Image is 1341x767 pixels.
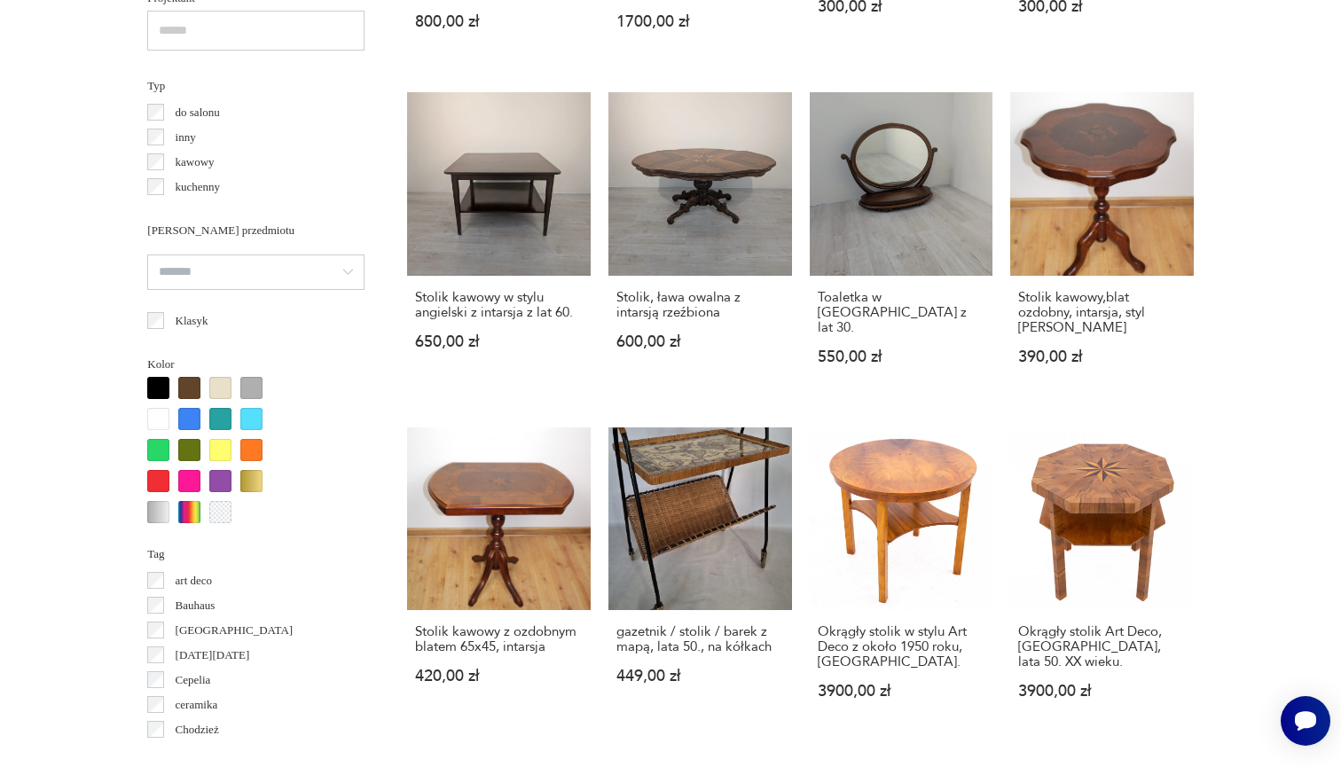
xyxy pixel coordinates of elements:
p: Klasyk [176,311,208,331]
p: ceramika [176,695,218,715]
h3: Toaletka w [GEOGRAPHIC_DATA] z lat 30. [818,290,985,335]
p: kuchenny [176,177,221,197]
p: 1700,00 zł [616,14,784,29]
p: 420,00 zł [415,669,583,684]
p: inny [176,128,196,147]
p: 650,00 zł [415,334,583,349]
a: gazetnik / stolik / barek z mapą, lata 50., na kółkachgazetnik / stolik / barek z mapą, lata 50.,... [608,427,792,734]
a: Toaletka w mahoniu z lat 30.Toaletka w [GEOGRAPHIC_DATA] z lat 30.550,00 zł [810,92,993,399]
p: 390,00 zł [1018,349,1186,364]
p: 800,00 zł [415,14,583,29]
a: Stolik, ława owalna z intarsją rzeźbionaStolik, ława owalna z intarsją rzeźbiona600,00 zł [608,92,792,399]
p: [PERSON_NAME] przedmiotu [147,221,365,240]
iframe: Smartsupp widget button [1281,696,1330,746]
h3: Stolik kawowy z ozdobnym blatem 65x45, intarsja [415,624,583,654]
p: do salonu [176,103,220,122]
p: Kolor [147,355,365,374]
p: 3900,00 zł [1018,684,1186,699]
p: 550,00 zł [818,349,985,364]
h3: Stolik kawowy w stylu angielski z intarsja z lat 60. [415,290,583,320]
p: Bauhaus [176,596,216,615]
p: Typ [147,76,365,96]
a: Okrągły stolik Art Deco, Polska, lata 50. XX wieku.Okrągły stolik Art Deco, [GEOGRAPHIC_DATA], la... [1010,427,1194,734]
p: 449,00 zł [616,669,784,684]
h3: Stolik kawowy,blat ozdobny, intarsja, styl [PERSON_NAME] [1018,290,1186,335]
p: Cepelia [176,670,211,690]
h3: Okrągły stolik w stylu Art Deco z około 1950 roku, [GEOGRAPHIC_DATA]. [818,624,985,669]
p: Ćmielów [176,745,218,764]
p: [GEOGRAPHIC_DATA] [176,621,294,640]
p: Chodzież [176,720,219,740]
h3: gazetnik / stolik / barek z mapą, lata 50., na kółkach [616,624,784,654]
p: 600,00 zł [616,334,784,349]
p: kawowy [176,153,215,172]
a: Okrągły stolik w stylu Art Deco z około 1950 roku, Polska.Okrągły stolik w stylu Art Deco z około... [810,427,993,734]
p: art deco [176,571,213,591]
h3: Okrągły stolik Art Deco, [GEOGRAPHIC_DATA], lata 50. XX wieku. [1018,624,1186,669]
h3: Stolik, ława owalna z intarsją rzeźbiona [616,290,784,320]
a: Stolik kawowy,blat ozdobny, intarsja, styl ludwikowskiStolik kawowy,blat ozdobny, intarsja, styl ... [1010,92,1194,399]
p: Tag [147,544,365,564]
p: 3900,00 zł [818,684,985,699]
a: Stolik kawowy z ozdobnym blatem 65x45, intarsjaStolik kawowy z ozdobnym blatem 65x45, intarsja420... [407,427,591,734]
a: Stolik kawowy w stylu angielski z intarsja z lat 60.Stolik kawowy w stylu angielski z intarsja z ... [407,92,591,399]
p: [DATE][DATE] [176,646,250,665]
